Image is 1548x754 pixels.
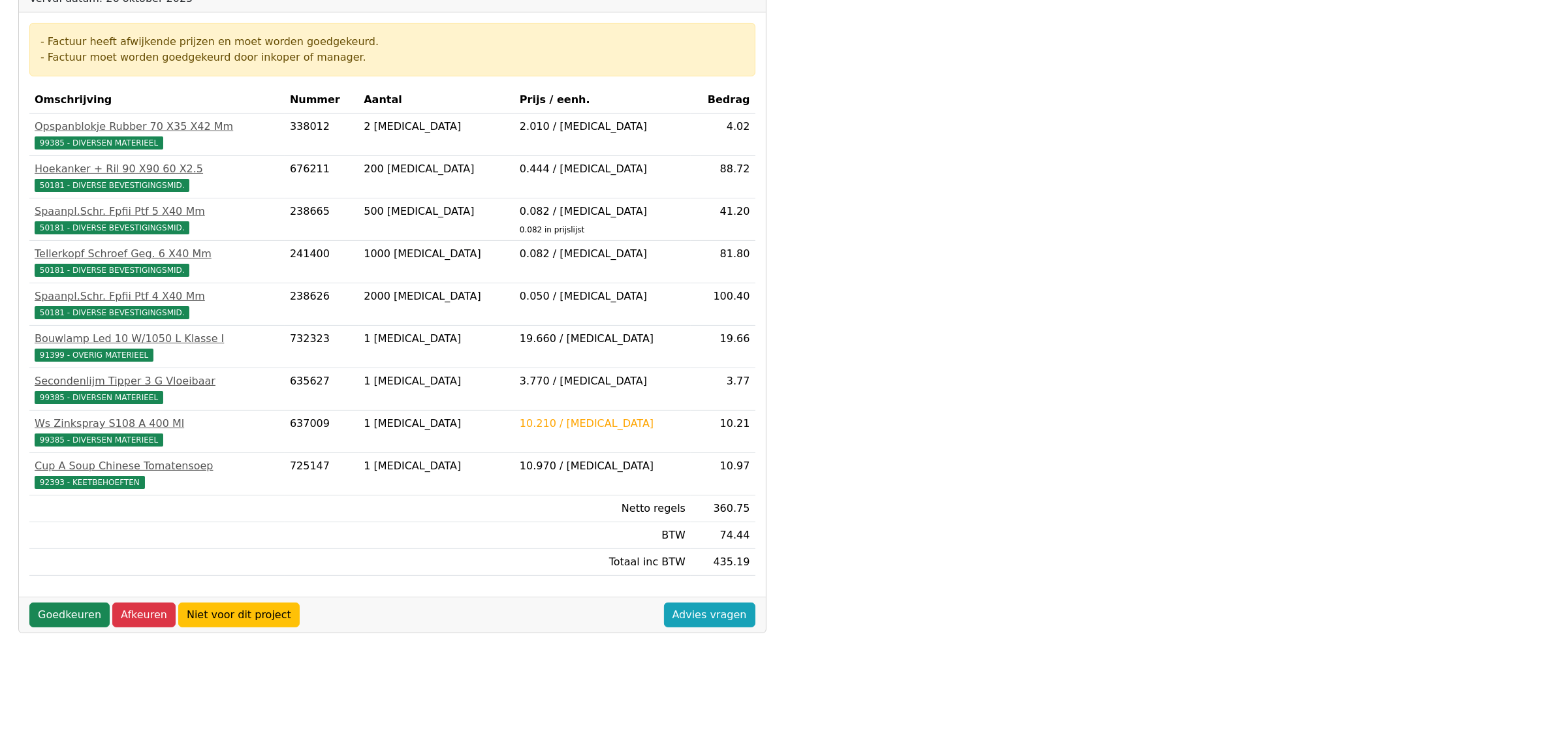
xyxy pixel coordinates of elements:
a: Opspanblokje Rubber 70 X35 X42 Mm99385 - DIVERSEN MATERIEEL [35,119,279,150]
td: Netto regels [514,495,691,522]
th: Aantal [358,87,514,114]
div: 0.082 / [MEDICAL_DATA] [520,246,686,262]
th: Bedrag [691,87,755,114]
a: Ws Zinkspray S108 A 400 Ml99385 - DIVERSEN MATERIEEL [35,416,279,447]
span: 50181 - DIVERSE BEVESTIGINGSMID. [35,264,189,277]
a: Spaanpl.Schr. Fpfii Ptf 4 X40 Mm50181 - DIVERSE BEVESTIGINGSMID. [35,289,279,320]
div: 1 [MEDICAL_DATA] [364,416,509,432]
span: 91399 - OVERIG MATERIEEL [35,349,153,362]
a: Hoekanker + Ril 90 X90 60 X2.550181 - DIVERSE BEVESTIGINGSMID. [35,161,279,193]
div: 2.010 / [MEDICAL_DATA] [520,119,686,134]
td: 88.72 [691,156,755,198]
span: 92393 - KEETBEHOEFTEN [35,476,145,489]
div: 1 [MEDICAL_DATA] [364,373,509,389]
td: 3.77 [691,368,755,411]
td: 725147 [285,453,358,495]
a: Advies vragen [664,603,755,627]
td: 338012 [285,114,358,156]
td: 635627 [285,368,358,411]
div: 0.082 / [MEDICAL_DATA] [520,204,686,219]
div: Spaanpl.Schr. Fpfii Ptf 5 X40 Mm [35,204,279,219]
div: Opspanblokje Rubber 70 X35 X42 Mm [35,119,279,134]
td: 10.21 [691,411,755,453]
th: Omschrijving [29,87,285,114]
td: 74.44 [691,522,755,549]
div: Tellerkopf Schroef Geg. 6 X40 Mm [35,246,279,262]
td: 435.19 [691,549,755,576]
div: 3.770 / [MEDICAL_DATA] [520,373,686,389]
td: 241400 [285,241,358,283]
td: 4.02 [691,114,755,156]
a: Goedkeuren [29,603,110,627]
td: 19.66 [691,326,755,368]
td: 100.40 [691,283,755,326]
span: 50181 - DIVERSE BEVESTIGINGSMID. [35,179,189,192]
div: Cup A Soup Chinese Tomatensoep [35,458,279,474]
div: Bouwlamp Led 10 W/1050 L Klasse I [35,331,279,347]
td: 41.20 [691,198,755,241]
span: 99385 - DIVERSEN MATERIEEL [35,136,163,149]
td: 360.75 [691,495,755,522]
th: Prijs / eenh. [514,87,691,114]
a: Afkeuren [112,603,176,627]
div: Ws Zinkspray S108 A 400 Ml [35,416,279,432]
th: Nummer [285,87,358,114]
div: 200 [MEDICAL_DATA] [364,161,509,177]
div: - Factuur moet worden goedgekeurd door inkoper of manager. [40,50,744,65]
div: 19.660 / [MEDICAL_DATA] [520,331,686,347]
a: Cup A Soup Chinese Tomatensoep92393 - KEETBEHOEFTEN [35,458,279,490]
td: 637009 [285,411,358,453]
td: 238665 [285,198,358,241]
div: 0.444 / [MEDICAL_DATA] [520,161,686,177]
a: Spaanpl.Schr. Fpfii Ptf 5 X40 Mm50181 - DIVERSE BEVESTIGINGSMID. [35,204,279,235]
td: 732323 [285,326,358,368]
td: BTW [514,522,691,549]
a: Niet voor dit project [178,603,300,627]
div: 10.210 / [MEDICAL_DATA] [520,416,686,432]
div: 1 [MEDICAL_DATA] [364,458,509,474]
div: Hoekanker + Ril 90 X90 60 X2.5 [35,161,279,177]
td: 238626 [285,283,358,326]
span: 99385 - DIVERSEN MATERIEEL [35,433,163,447]
td: 81.80 [691,241,755,283]
div: 10.970 / [MEDICAL_DATA] [520,458,686,474]
td: 676211 [285,156,358,198]
span: 50181 - DIVERSE BEVESTIGINGSMID. [35,306,189,319]
div: Spaanpl.Schr. Fpfii Ptf 4 X40 Mm [35,289,279,304]
div: 500 [MEDICAL_DATA] [364,204,509,219]
div: 1000 [MEDICAL_DATA] [364,246,509,262]
div: 0.050 / [MEDICAL_DATA] [520,289,686,304]
sub: 0.082 in prijslijst [520,225,584,234]
div: 2 [MEDICAL_DATA] [364,119,509,134]
span: 99385 - DIVERSEN MATERIEEL [35,391,163,404]
a: Secondenlijm Tipper 3 G Vloeibaar99385 - DIVERSEN MATERIEEL [35,373,279,405]
div: 1 [MEDICAL_DATA] [364,331,509,347]
td: Totaal inc BTW [514,549,691,576]
a: Bouwlamp Led 10 W/1050 L Klasse I91399 - OVERIG MATERIEEL [35,331,279,362]
a: Tellerkopf Schroef Geg. 6 X40 Mm50181 - DIVERSE BEVESTIGINGSMID. [35,246,279,277]
div: - Factuur heeft afwijkende prijzen en moet worden goedgekeurd. [40,34,744,50]
div: 2000 [MEDICAL_DATA] [364,289,509,304]
span: 50181 - DIVERSE BEVESTIGINGSMID. [35,221,189,234]
div: Secondenlijm Tipper 3 G Vloeibaar [35,373,279,389]
td: 10.97 [691,453,755,495]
